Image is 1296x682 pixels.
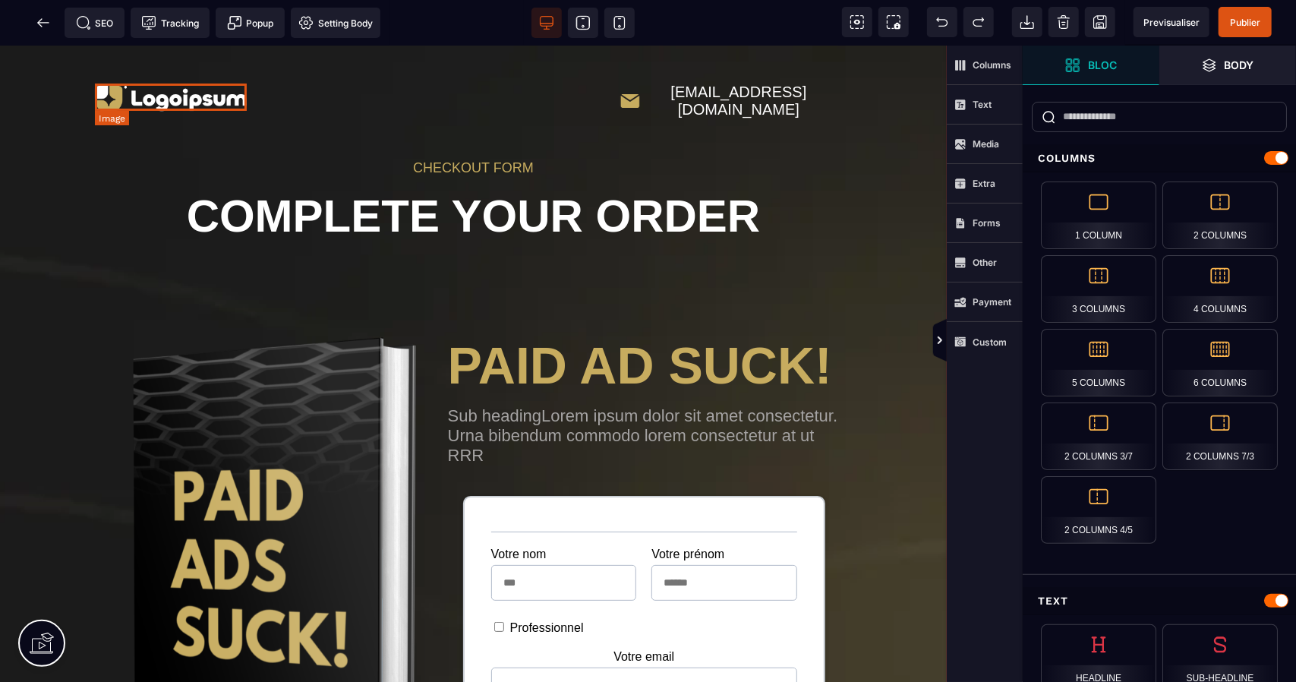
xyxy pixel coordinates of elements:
[76,15,114,30] span: SEO
[973,336,1007,348] strong: Custom
[1230,17,1260,28] span: Publier
[973,138,999,150] strong: Media
[1023,587,1296,615] div: Text
[1225,59,1254,71] strong: Body
[1143,17,1200,28] span: Previsualiser
[1162,182,1278,249] div: 2 Columns
[641,38,837,73] text: [EMAIL_ADDRESS][DOMAIN_NAME]
[651,502,724,515] label: Votre prénom
[227,15,274,30] span: Popup
[973,99,992,110] strong: Text
[842,7,872,37] span: View components
[1041,182,1156,249] div: 1 Column
[620,44,641,67] img: 26ab8f89538353c43e3c25b89685bf90_mail.png
[141,15,199,30] span: Tracking
[95,40,247,68] img: 266f445d169e7bf2fca34f7899903576_Logo.png
[1023,46,1159,85] span: Open Blocks
[1041,476,1156,544] div: 2 Columns 4/5
[448,279,840,346] text: PAID AD SUCK!
[1041,403,1156,470] div: 2 Columns 3/7
[1041,329,1156,396] div: 5 Columns
[973,296,1011,308] strong: Payment
[413,115,534,130] text: CHECKOUT FORM
[1162,403,1278,470] div: 2 Columns 7/3
[878,7,909,37] span: Screenshot
[973,178,995,189] strong: Extra
[973,257,997,268] strong: Other
[448,361,840,420] text: Sub headingLorem ipsum dolor sit amet consectetur. Urna bibendum commodo lorem consectetur at ut RRR
[491,605,797,618] label: Votre email
[1162,255,1278,323] div: 4 Columns
[1023,144,1296,172] div: Columns
[1088,59,1117,71] strong: Bloc
[1159,46,1296,85] span: Open Layer Manager
[1041,255,1156,323] div: 3 Columns
[973,217,1001,229] strong: Forms
[106,131,840,195] text: COMPLETE YOUR ORDER
[510,576,584,589] label: Professionnel
[973,59,1011,71] strong: Columns
[1134,7,1209,37] span: Preview
[1162,329,1278,396] div: 6 Columns
[298,15,373,30] span: Setting Body
[491,502,547,515] label: Votre nom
